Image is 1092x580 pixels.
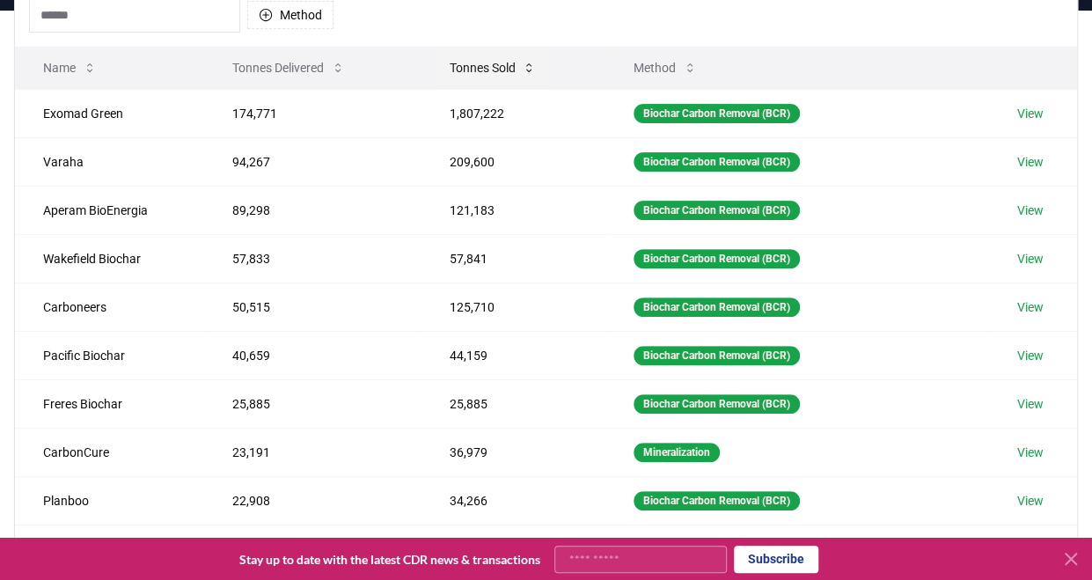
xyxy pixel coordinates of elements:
td: Varaha [15,137,204,186]
td: 121,183 [421,186,605,234]
td: Freres Biochar [15,379,204,428]
td: 22,880 [204,525,421,573]
td: 174,771 [204,89,421,137]
div: Biochar Carbon Removal (BCR) [634,201,800,220]
a: View [1017,153,1044,171]
td: 44,159 [421,331,605,379]
td: 22,908 [204,476,421,525]
div: Biochar Carbon Removal (BCR) [634,297,800,317]
td: 1,807,222 [421,89,605,137]
td: Pacific Biochar [15,331,204,379]
div: Mineralization [634,443,720,462]
td: 25,885 [204,379,421,428]
td: 25,885 [421,379,605,428]
td: Running Tide [15,525,204,573]
button: Tonnes Delivered [218,50,359,85]
div: Biochar Carbon Removal (BCR) [634,104,800,123]
td: 36,979 [421,428,605,476]
a: View [1017,444,1044,461]
td: 34,266 [421,476,605,525]
td: 57,833 [204,234,421,283]
a: View [1017,492,1044,510]
a: View [1017,250,1044,268]
td: Wakefield Biochar [15,234,204,283]
div: Biochar Carbon Removal (BCR) [634,152,800,172]
td: 89,298 [204,186,421,234]
td: CarbonCure [15,428,204,476]
td: 209,600 [421,137,605,186]
button: Name [29,50,111,85]
td: 50,515 [204,283,421,331]
button: Tonnes Sold [435,50,550,85]
button: Method [247,1,333,29]
a: View [1017,347,1044,364]
div: Biochar Carbon Removal (BCR) [634,249,800,268]
button: Method [619,50,711,85]
td: Carboneers [15,283,204,331]
a: View [1017,395,1044,413]
td: 94,267 [204,137,421,186]
td: 40,659 [204,331,421,379]
div: Biochar Carbon Removal (BCR) [634,491,800,510]
td: 28,302 [421,525,605,573]
td: Planboo [15,476,204,525]
td: Exomad Green [15,89,204,137]
a: View [1017,298,1044,316]
td: 57,841 [421,234,605,283]
td: Aperam BioEnergia [15,186,204,234]
a: View [1017,105,1044,122]
a: View [1017,202,1044,219]
td: 125,710 [421,283,605,331]
div: Biochar Carbon Removal (BCR) [634,394,800,414]
td: 23,191 [204,428,421,476]
div: Biochar Carbon Removal (BCR) [634,346,800,365]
